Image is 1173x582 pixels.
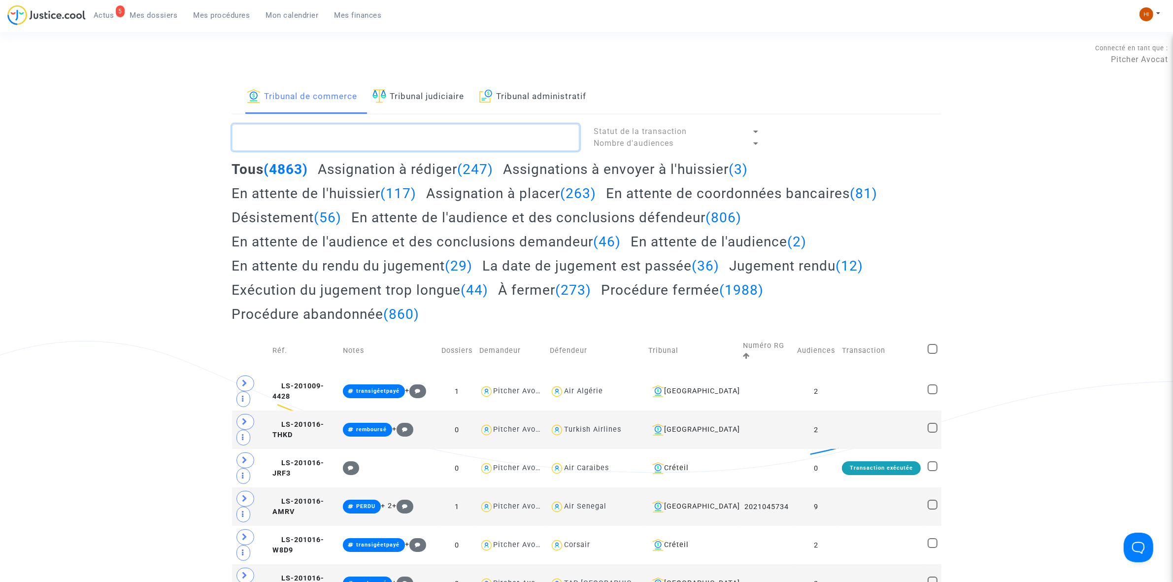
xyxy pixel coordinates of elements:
[652,462,664,474] img: icon-banque.svg
[794,411,838,449] td: 2
[272,459,324,478] span: LS-201016-JRF3
[357,426,387,433] span: remboursé
[232,185,417,202] h2: En attente de l'huissier
[479,384,494,399] img: icon-user.svg
[550,500,564,514] img: icon-user.svg
[594,234,621,250] span: (46)
[438,372,476,411] td: 1
[794,330,838,372] td: Audiences
[648,539,736,551] div: Créteil
[258,8,327,23] a: Mon calendrier
[564,387,603,395] div: Air Algérie
[264,161,308,177] span: (4863)
[266,11,319,20] span: Mon calendrier
[729,161,748,177] span: (3)
[645,330,739,372] td: Tribunal
[94,11,114,20] span: Actus
[842,461,921,475] div: Transaction exécutée
[445,258,473,274] span: (29)
[692,258,719,274] span: (36)
[479,423,494,437] img: icon-user.svg
[550,538,564,552] img: icon-user.svg
[1095,44,1168,52] span: Connecté en tant que :
[479,89,493,103] img: icon-archive.svg
[438,330,476,372] td: Dossiers
[482,257,719,274] h2: La date de jugement est passée
[438,449,476,487] td: 0
[405,540,426,548] span: +
[116,5,125,17] div: 5
[594,127,687,136] span: Statut de la transaction
[381,502,392,510] span: + 2
[652,424,664,436] img: icon-banque.svg
[648,424,736,436] div: [GEOGRAPHIC_DATA]
[648,501,736,513] div: [GEOGRAPHIC_DATA]
[794,372,838,411] td: 2
[787,234,806,250] span: (2)
[494,464,548,472] div: Pitcher Avocat
[739,330,794,372] td: Numéro RG
[381,185,417,202] span: (117)
[550,384,564,399] img: icon-user.svg
[86,8,122,23] a: 5Actus
[232,257,473,274] h2: En attente du rendu du jugement
[601,281,764,299] h2: Procédure fermée
[426,185,596,202] h2: Assignation à placer
[438,526,476,564] td: 0
[794,449,838,487] td: 0
[564,541,590,549] div: Corsair
[232,161,308,178] h2: Tous
[494,425,548,434] div: Pitcher Avocat
[392,502,413,510] span: +
[729,257,863,274] h2: Jugement rendu
[247,89,261,103] img: icon-banque.svg
[550,461,564,476] img: icon-user.svg
[457,161,493,177] span: (247)
[1139,7,1153,21] img: fc99b196863ffcca57bb8fe2645aafd9
[652,539,664,551] img: icon-banque.svg
[550,423,564,437] img: icon-user.svg
[405,386,426,395] span: +
[836,258,863,274] span: (12)
[272,536,324,555] span: LS-201016-W8D9
[631,233,806,250] h2: En attente de l'audience
[648,462,736,474] div: Créteil
[564,464,609,472] div: Air Caraibes
[838,330,924,372] td: Transaction
[479,500,494,514] img: icon-user.svg
[719,282,764,298] span: (1988)
[739,487,794,526] td: 2021045734
[438,411,476,449] td: 0
[7,5,86,25] img: jc-logo.svg
[850,185,877,202] span: (81)
[327,8,390,23] a: Mes finances
[357,503,376,510] span: PERDU
[357,542,400,548] span: transigéetpayé
[351,209,741,226] h2: En attente de l'audience et des conclusions défendeur
[232,209,342,226] h2: Désistement
[461,282,489,298] span: (44)
[314,209,342,226] span: (56)
[392,425,413,433] span: +
[564,425,621,434] div: Turkish Airlines
[335,11,382,20] span: Mes finances
[494,541,548,549] div: Pitcher Avocat
[794,487,838,526] td: 9
[384,306,420,322] span: (860)
[272,420,324,440] span: LS-201016-THKD
[339,330,438,372] td: Notes
[494,387,548,395] div: Pitcher Avocat
[498,281,591,299] h2: À fermer
[479,461,494,476] img: icon-user.svg
[232,233,621,250] h2: En attente de l'audience et des conclusions demandeur
[705,209,741,226] span: (806)
[494,502,548,511] div: Pitcher Avocat
[648,385,736,397] div: [GEOGRAPHIC_DATA]
[1124,533,1153,562] iframe: Help Scout Beacon - Open
[479,80,587,114] a: Tribunal administratif
[438,487,476,526] td: 1
[186,8,258,23] a: Mes procédures
[372,80,465,114] a: Tribunal judiciaire
[794,526,838,564] td: 2
[318,161,493,178] h2: Assignation à rédiger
